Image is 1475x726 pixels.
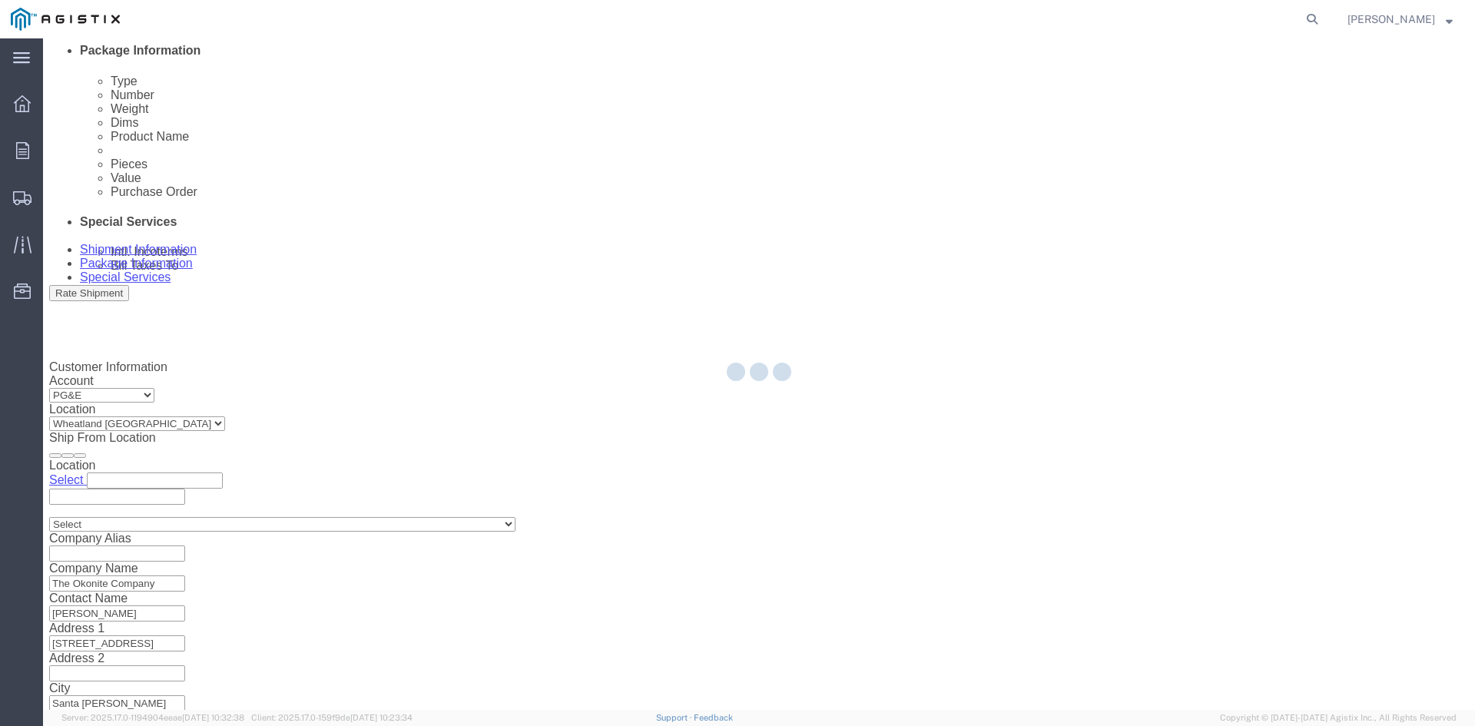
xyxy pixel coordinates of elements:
a: Support [656,713,694,722]
span: Mario Castellanos [1347,11,1435,28]
span: [DATE] 10:32:38 [182,713,244,722]
img: logo [11,8,120,31]
span: Client: 2025.17.0-159f9de [251,713,413,722]
a: Feedback [694,713,733,722]
button: [PERSON_NAME] [1347,10,1453,28]
span: Copyright © [DATE]-[DATE] Agistix Inc., All Rights Reserved [1220,711,1457,724]
span: [DATE] 10:23:34 [350,713,413,722]
span: Server: 2025.17.0-1194904eeae [61,713,244,722]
